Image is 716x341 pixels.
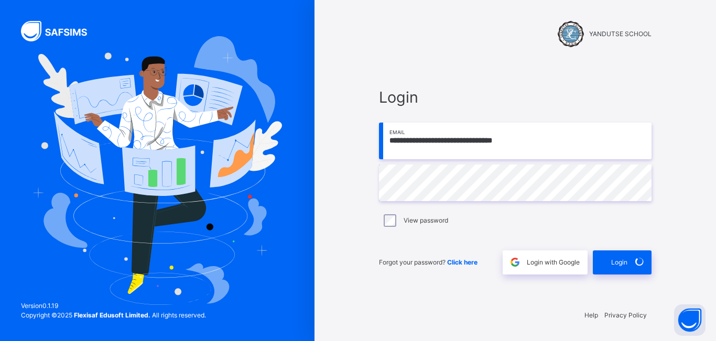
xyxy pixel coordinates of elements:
span: Version 0.1.19 [21,301,206,311]
img: google.396cfc9801f0270233282035f929180a.svg [509,256,521,268]
label: View password [404,216,448,225]
span: Login [379,86,652,108]
img: Hero Image [32,36,282,304]
strong: Flexisaf Edusoft Limited. [74,311,150,319]
span: Login with Google [527,258,580,267]
span: Copyright © 2025 All rights reserved. [21,311,206,319]
a: Click here [447,258,478,266]
a: Privacy Policy [604,311,647,319]
a: Help [584,311,598,319]
img: SAFSIMS Logo [21,21,100,41]
button: Open asap [674,304,706,336]
span: Login [611,258,627,267]
span: YANDUTSE SCHOOL [589,29,652,39]
span: Forgot your password? [379,258,478,266]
